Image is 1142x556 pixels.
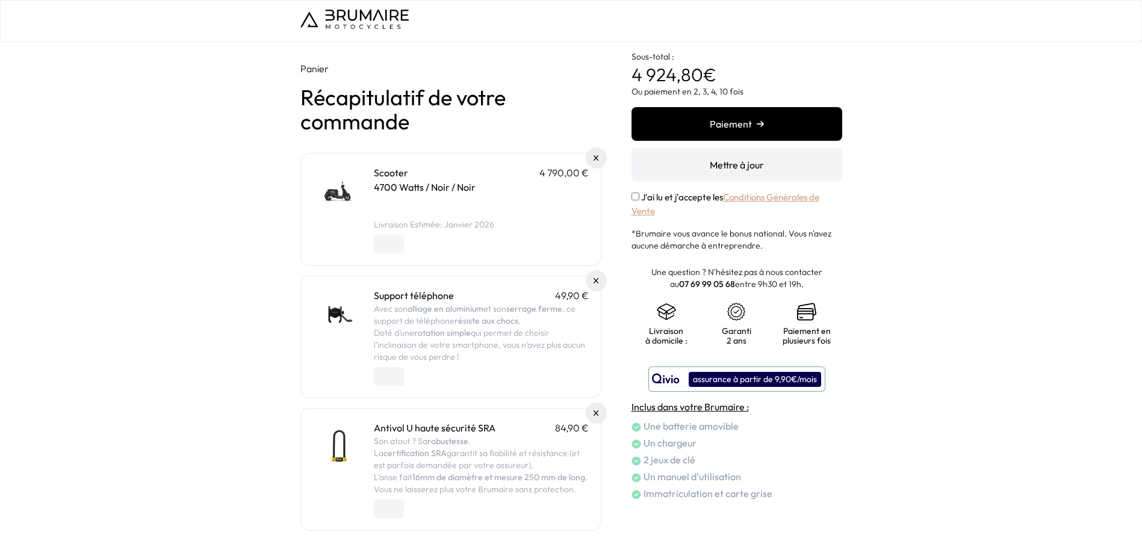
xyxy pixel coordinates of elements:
img: Antivol U haute sécurité SRA [313,421,364,472]
strong: serrage ferme [506,303,562,314]
p: L’anse fait . Vous ne laisserez plus votre Brumaire sans protection. [374,471,589,495]
strong: 16mm de diamètre et mesure 250 mm de long [412,472,585,483]
p: Paiement en plusieurs fois [783,326,831,345]
p: Panier [300,61,601,76]
button: assurance à partir de 9,90€/mois [648,366,825,392]
p: La garantit sa fiabilité et résistance (et est parfois demandée par votre assureur). [374,447,589,471]
p: Doté d’une qui permet de choisir l’inclinaison de votre smartphone, vous n’avez plus aucun risque... [374,327,589,363]
img: certificat-de-garantie.png [727,302,746,321]
img: Support téléphone [313,288,364,339]
div: assurance à partir de 9,90€/mois [689,372,821,387]
p: Son atout ? Sa . [374,435,589,447]
label: J'ai lu et j'accepte les [632,191,819,217]
img: Supprimer du panier [594,278,599,283]
p: Une question ? N'hésitez pas à nous contacter au entre 9h30 et 19h. [632,266,842,290]
p: 84,90 € [555,421,589,435]
h4: Inclus dans votre Brumaire : [632,400,842,414]
li: Immatriculation et carte grise [632,486,842,501]
img: check.png [632,473,641,483]
a: Antivol U haute sécurité SRA [374,422,495,434]
p: *Brumaire vous avance le bonus national. Vous n'avez aucune démarche à entreprendre. [632,227,842,252]
a: Scooter [374,167,408,179]
p: € [632,42,842,85]
img: right-arrow.png [757,120,764,128]
p: 4700 Watts / Noir / Noir [374,180,589,194]
a: Conditions Générales de Vente [632,191,819,217]
span: Sous-total : [632,51,674,62]
img: check.png [632,439,641,449]
img: credit-cards.png [797,302,816,321]
button: Mettre à jour [632,148,842,182]
strong: alliage en aluminium [408,303,483,314]
a: Support téléphone [374,289,454,301]
li: Une batterie amovible [632,419,842,433]
strong: résiste aux chocs [455,315,518,326]
img: shipping.png [657,302,676,321]
p: Avec son et son , ce support de téléphone . [374,303,589,327]
li: Un chargeur [632,436,842,450]
li: Livraison Estimée: Janvier 2026 [374,218,589,230]
img: Logo de Brumaire [300,10,409,29]
img: check.png [632,456,641,466]
img: check.png [632,490,641,499]
p: Livraison à domicile : [644,326,690,345]
li: 2 jeux de clé [632,453,842,467]
strong: robustesse [427,436,468,446]
img: logo qivio [652,372,680,386]
a: 07 69 99 05 68 [679,279,735,289]
p: 4 790,00 € [539,165,589,180]
h1: Récapitulatif de votre commande [300,85,601,134]
img: Scooter - 4700 Watts / Noir / Noir [313,165,364,217]
img: Supprimer du panier [594,155,599,161]
button: Paiement [632,107,842,141]
img: check.png [632,422,641,432]
span: 4 924,80 [632,63,703,86]
p: Ou paiement en 2, 3, 4, 10 fois [632,85,842,97]
li: Un manuel d'utilisation [632,469,842,484]
p: Garanti 2 ans [713,326,760,345]
strong: rotation simple [414,327,471,338]
strong: certification SRA [383,448,447,459]
p: 49,90 € [555,288,589,303]
img: Supprimer du panier [594,410,599,416]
